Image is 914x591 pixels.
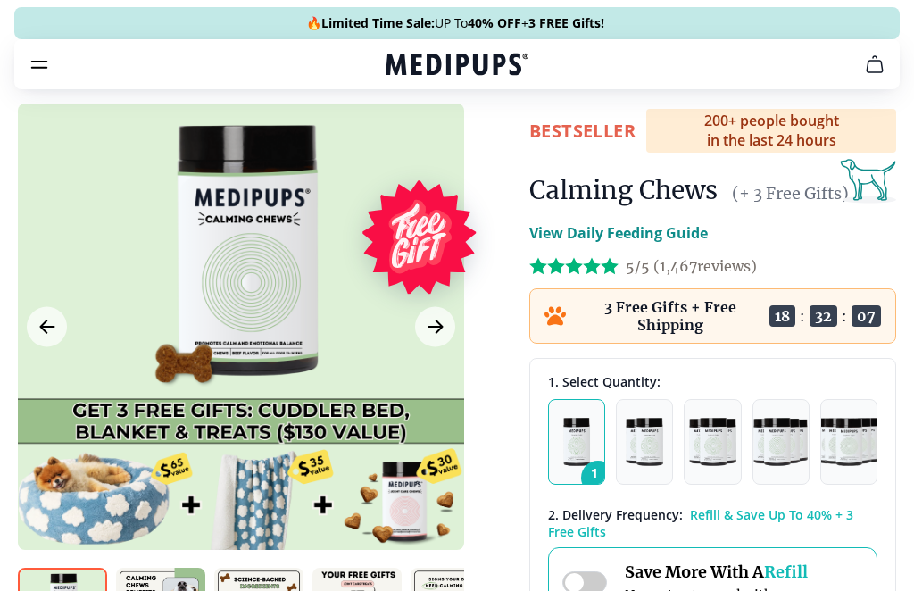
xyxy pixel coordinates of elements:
[386,51,528,81] a: Medipups
[306,14,604,32] span: 🔥 UP To +
[810,305,837,327] span: 32
[842,307,847,325] span: :
[689,418,735,466] img: Pack of 3 - Natural Dog Supplements
[529,222,708,244] p: View Daily Feeding Guide
[548,399,605,485] button: 1
[529,119,636,143] span: BestSeller
[563,418,591,466] img: Pack of 1 - Natural Dog Supplements
[625,562,808,582] span: Save More With A
[626,418,663,466] img: Pack of 2 - Natural Dog Supplements
[853,43,896,86] button: cart
[415,307,455,347] button: Next Image
[753,418,808,466] img: Pack of 4 - Natural Dog Supplements
[852,305,881,327] span: 07
[27,307,67,347] button: Previous Image
[548,373,877,390] div: 1. Select Quantity:
[764,562,808,582] span: Refill
[817,418,881,466] img: Pack of 5 - Natural Dog Supplements
[577,298,764,334] p: 3 Free Gifts + Free Shipping
[548,506,853,540] span: Refill & Save Up To 40% + 3 Free Gifts
[646,109,896,153] div: 200+ people bought in the last 24 hours
[626,257,757,275] span: 5/5 ( 1,467 reviews)
[529,174,718,206] h1: Calming Chews
[732,183,849,204] span: (+ 3 Free Gifts)
[581,461,615,495] span: 1
[800,307,805,325] span: :
[769,305,795,327] span: 18
[29,54,50,75] button: burger-menu
[548,506,683,523] span: 2 . Delivery Frequency:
